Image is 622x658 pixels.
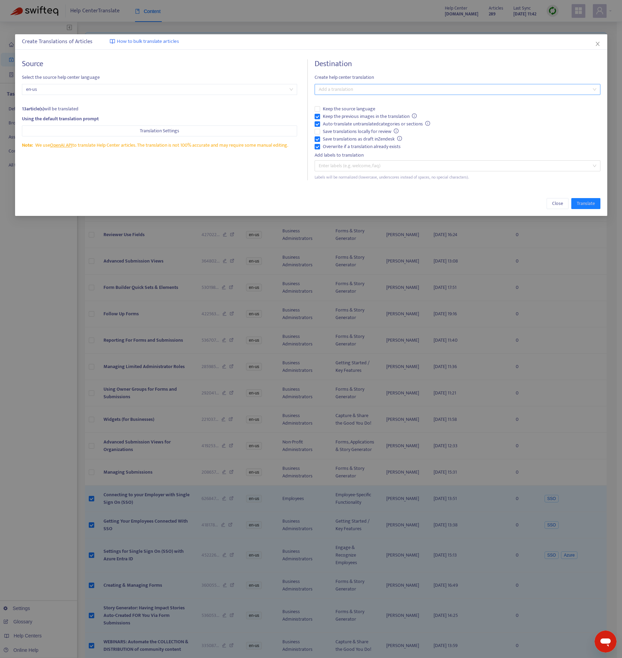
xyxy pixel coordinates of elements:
[320,135,405,143] span: Save translations as draft in Zendesk
[552,200,563,207] span: Close
[22,125,297,136] button: Translation Settings
[50,141,72,149] a: OpenAI API
[320,143,403,150] span: Overwrite if a translation already exists
[140,127,179,135] span: Translation Settings
[595,41,600,47] span: close
[547,198,569,209] button: Close
[22,142,297,149] div: We use to translate Help Center articles. The translation is not 100% accurate and may require so...
[594,40,601,48] button: Close
[22,38,600,46] div: Create Translations of Articles
[320,128,402,135] span: Save translations locally for review
[425,121,430,126] span: info-circle
[110,38,179,46] a: How to bulk translate articles
[26,84,293,95] span: en-us
[394,129,399,133] span: info-circle
[320,105,378,113] span: Keep the source language
[22,105,44,113] strong: 13 article(s)
[397,136,402,141] span: info-circle
[22,105,297,113] div: will be translated
[315,74,600,81] span: Create help center translation
[571,198,600,209] button: Translate
[595,631,617,653] iframe: Button to launch messaging window
[315,151,600,159] div: Add labels to translation
[22,74,297,81] span: Select the source help center language
[22,141,33,149] span: Note:
[412,113,417,118] span: info-circle
[22,115,297,123] div: Using the default translation prompt
[315,174,600,181] div: Labels will be normalized (lowercase, underscores instead of spaces, no special characters).
[320,120,433,128] span: Auto-translate untranslated categories or sections
[315,59,600,69] h4: Destination
[22,59,297,69] h4: Source
[320,113,420,120] span: Keep the previous images in the translation
[117,38,179,46] span: How to bulk translate articles
[110,39,115,44] img: image-link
